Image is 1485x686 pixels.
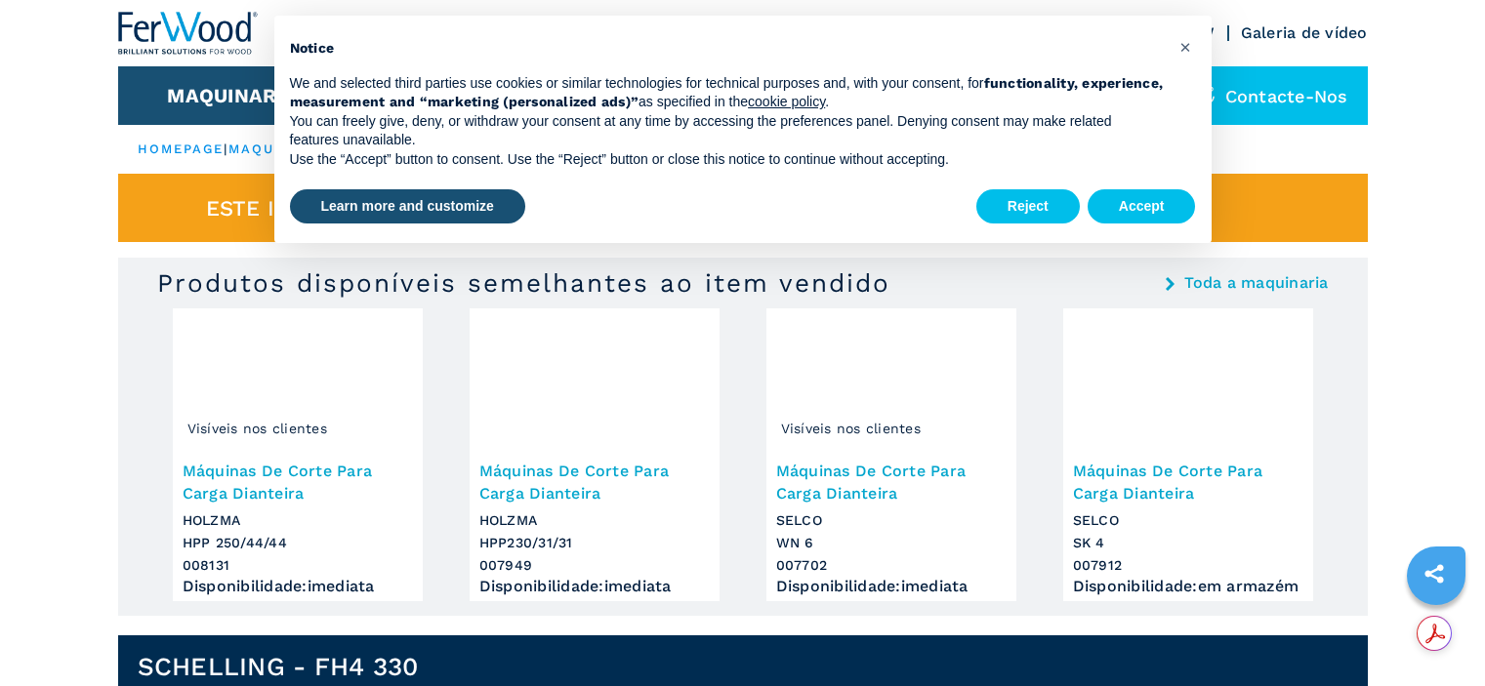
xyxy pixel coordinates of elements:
span: Visíveis nos clientes [183,414,332,443]
h3: Máquinas De Corte Para Carga Dianteira [1073,460,1303,504]
h3: Máquinas De Corte Para Carga Dianteira [479,460,710,504]
div: Disponibilidade : imediata [776,582,1007,591]
button: Close this notice [1171,31,1202,62]
h2: Notice [290,39,1165,59]
iframe: Chat [1402,598,1470,671]
div: Contacte-nos [1176,66,1368,125]
h3: HOLZMA HPP 250/44/44 008131 [183,509,413,577]
a: Toda a maquinaria [1184,275,1328,291]
h3: Produtos disponíveis semelhantes ao item vendido [157,267,890,299]
button: Accept [1088,189,1196,224]
img: Ferwood [118,12,259,55]
div: Disponibilidade : imediata [479,582,710,591]
button: Learn more and customize [290,189,525,224]
h1: SCHELLING - FH4 330 [138,651,421,682]
p: We and selected third parties use cookies or similar technologies for technical purposes and, wit... [290,74,1165,112]
h3: HOLZMA HPP230/31/31 007949 [479,509,710,577]
a: Máquinas De Corte Para Carga Dianteira SELCO SK 4Máquinas De Corte Para Carga DianteiraSELCOSK 40... [1063,308,1313,601]
a: Máquinas De Corte Para Carga Dianteira HOLZMA HPP230/31/31Máquinas De Corte Para Carga DianteiraH... [470,308,720,601]
h3: SELCO WN 6 007702 [776,509,1007,577]
a: sharethis [1410,549,1459,598]
a: cookie policy [748,94,825,109]
a: Galeria de vídeo [1241,23,1368,42]
h3: Máquinas De Corte Para Carga Dianteira [183,460,413,504]
button: Reject [976,189,1080,224]
h3: Máquinas De Corte Para Carga Dianteira [776,460,1007,504]
button: Maquinaria [167,84,297,107]
span: | [224,141,227,156]
span: Este item já foi vendido [206,197,503,220]
a: Máquinas De Corte Para Carga Dianteira HOLZMA HPP 250/44/44Visíveis nos clientesMáquinas De Corte... [173,308,423,601]
span: Visíveis nos clientes [776,414,926,443]
p: Use the “Accept” button to consent. Use the “Reject” button or close this notice to continue with... [290,150,1165,170]
strong: functionality, experience, measurement and “marketing (personalized ads)” [290,75,1164,110]
a: Máquinas De Corte Para Carga Dianteira SELCO WN 6Visíveis nos clientesMáquinas De Corte Para Carg... [766,308,1016,601]
div: Disponibilidade : em armazém [1073,582,1303,591]
a: HOMEPAGE [138,141,225,156]
a: maquinaria [228,141,331,156]
p: You can freely give, deny, or withdraw your consent at any time by accessing the preferences pane... [290,112,1165,150]
h3: SELCO SK 4 007912 [1073,509,1303,577]
div: Disponibilidade : imediata [183,582,413,591]
span: × [1179,35,1191,59]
